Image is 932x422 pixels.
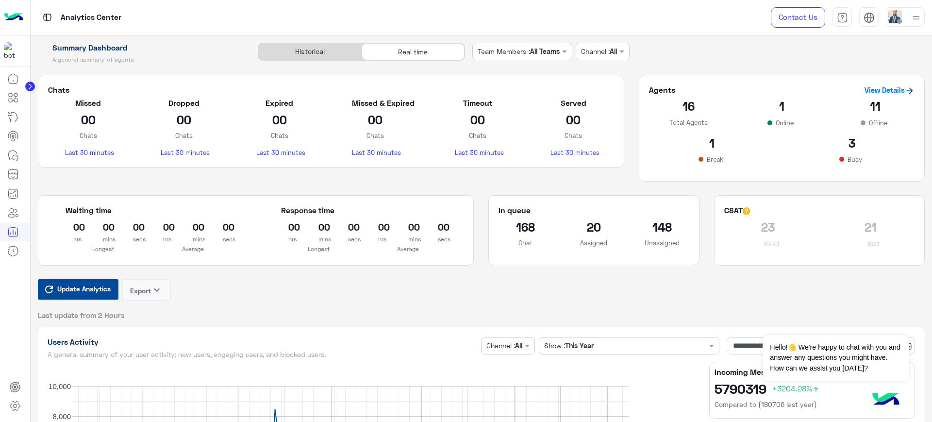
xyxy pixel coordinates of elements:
[4,7,23,28] img: Logo
[52,412,71,421] text: 8,000
[742,98,821,114] h2: 1
[161,112,207,127] h2: 00
[635,238,689,248] p: Unassigned
[48,351,478,358] h5: A general summary of your user activity: new users, engaging users, and blocked users.
[65,98,111,108] h5: Missed
[846,154,864,164] p: Busy
[827,219,915,235] h2: 21
[155,244,231,254] p: Average
[38,43,247,52] h1: Summary Dashboard
[867,118,889,128] p: Offline
[163,219,164,235] h2: 00
[38,310,125,320] span: Last update from 2 Hours
[649,118,728,127] p: Total Agents
[771,7,825,28] a: Contact Us
[724,205,750,215] h5: CSAT
[724,219,812,235] h2: 23
[61,11,121,24] p: Analytics Center
[281,244,356,254] p: Longest
[910,12,922,24] img: profile
[151,284,163,296] i: keyboard_arrow_down
[161,148,207,157] p: Last 30 minutes
[836,98,915,114] h2: 11
[288,219,289,235] h2: 00
[408,219,409,235] h2: 00
[550,112,597,127] h2: 00
[866,238,881,248] p: Bad
[281,205,334,215] h5: Response time
[352,98,398,108] h5: Missed & Expired
[715,400,910,409] h6: Compared to (180706 last year)
[133,219,133,235] h2: 00
[763,335,909,381] span: Hello!👋 We're happy to chat with you and answer any questions you might have. How can we assist y...
[455,112,501,127] h2: 00
[256,131,302,140] p: Chats
[122,279,171,301] button: Exportkeyboard_arrow_down
[133,235,133,244] p: secs
[352,112,398,127] h2: 00
[550,148,597,157] p: Last 30 minutes
[567,219,621,235] h2: 20
[869,383,903,417] img: hulul-logo.png
[408,235,409,244] p: mins
[73,219,74,235] h2: 00
[832,7,852,28] a: tab
[455,148,501,157] p: Last 30 minutes
[705,154,725,164] p: Break
[378,235,379,244] p: hrs
[256,112,302,127] h2: 00
[715,367,910,377] h5: Incoming Messages
[772,384,820,393] span: +3204.28%
[362,43,465,60] div: Real time
[864,12,875,23] img: tab
[649,135,775,151] h2: 1
[48,337,478,347] h1: Users Activity
[649,98,728,114] h2: 16
[837,12,848,23] img: tab
[348,235,349,244] p: secs
[38,56,247,64] h5: A general summary of agents
[715,381,910,396] h2: 5790319
[550,98,597,108] h5: Served
[550,131,597,140] p: Chats
[161,131,207,140] p: Chats
[48,85,614,95] h5: Chats
[499,219,552,235] h2: 168
[161,98,207,108] h5: Dropped
[65,112,111,127] h2: 00
[38,279,118,300] button: Update Analytics
[865,85,915,94] a: View Details
[55,282,113,295] span: Update Analytics
[256,98,302,108] h5: Expired
[348,219,349,235] h2: 00
[288,235,289,244] p: hrs
[65,131,111,140] p: Chats
[258,43,361,60] div: Historical
[41,11,53,23] img: tab
[789,135,915,151] h2: 3
[455,98,501,108] h5: Timeout
[649,85,675,95] h5: Agents
[256,148,302,157] p: Last 30 minutes
[352,131,398,140] p: Chats
[499,205,531,215] h5: In queue
[352,148,398,157] p: Last 30 minutes
[66,244,141,254] p: Longest
[4,42,21,60] img: 1403182699927242
[762,238,781,248] p: Good
[49,382,71,390] text: 10,000
[73,235,74,244] p: hrs
[888,10,902,23] img: userImage
[66,205,230,215] h5: Waiting time
[567,238,621,248] p: Assigned
[163,235,164,244] p: hrs
[371,244,446,254] p: Average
